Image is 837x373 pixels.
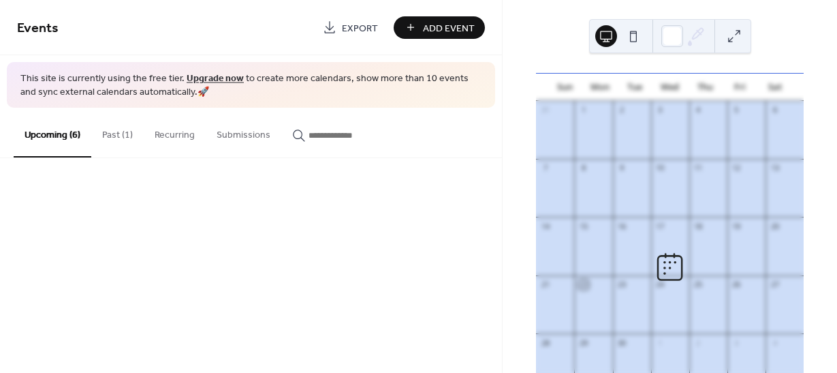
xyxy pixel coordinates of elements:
[313,16,388,39] a: Export
[17,15,59,42] span: Events
[723,74,758,101] div: Fri
[540,221,550,231] div: 14
[342,21,378,35] span: Export
[578,221,588,231] div: 15
[731,221,742,231] div: 19
[540,105,550,115] div: 31
[655,280,665,290] div: 24
[731,163,742,173] div: 12
[547,74,582,101] div: Sun
[731,105,742,115] div: 5
[693,221,704,231] div: 18
[757,74,793,101] div: Sat
[687,74,723,101] div: Thu
[731,280,742,290] div: 26
[617,221,627,231] div: 16
[578,280,588,290] div: 22
[144,108,206,156] button: Recurring
[693,338,704,348] div: 2
[578,163,588,173] div: 8
[617,74,652,101] div: Tue
[423,21,475,35] span: Add Event
[652,74,688,101] div: Wed
[655,338,665,348] div: 1
[540,280,550,290] div: 21
[14,108,91,158] button: Upcoming (6)
[540,163,550,173] div: 7
[578,338,588,348] div: 29
[693,280,704,290] div: 25
[617,105,627,115] div: 2
[617,338,627,348] div: 30
[770,221,780,231] div: 20
[693,163,704,173] div: 11
[20,72,481,99] span: This site is currently using the free tier. to create more calendars, show more than 10 events an...
[770,105,780,115] div: 6
[655,221,665,231] div: 17
[206,108,281,156] button: Submissions
[693,105,704,115] div: 4
[91,108,144,156] button: Past (1)
[540,338,550,348] div: 28
[187,70,244,88] a: Upgrade now
[582,74,618,101] div: Mon
[578,105,588,115] div: 1
[770,338,780,348] div: 4
[617,280,627,290] div: 23
[770,163,780,173] div: 13
[617,163,627,173] div: 9
[655,163,665,173] div: 10
[731,338,742,348] div: 3
[394,16,485,39] button: Add Event
[655,105,665,115] div: 3
[770,280,780,290] div: 27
